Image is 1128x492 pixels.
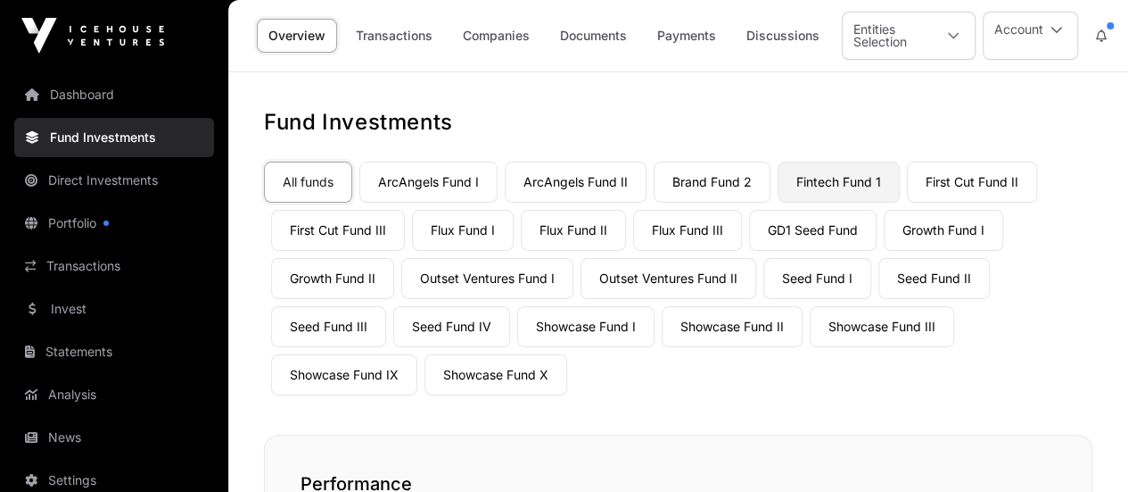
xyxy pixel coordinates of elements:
[548,19,638,53] a: Documents
[14,375,214,414] a: Analysis
[983,12,1078,60] button: Account
[14,204,214,243] a: Portfolio
[257,19,337,53] a: Overview
[878,258,990,299] a: Seed Fund II
[662,306,803,347] a: Showcase Fund II
[521,210,626,251] a: Flux Fund II
[14,332,214,371] a: Statements
[271,306,386,347] a: Seed Fund III
[344,19,444,53] a: Transactions
[14,161,214,200] a: Direct Investments
[505,162,646,203] a: ArcAngels Fund II
[21,18,164,54] img: Icehouse Ventures Logo
[264,162,352,203] a: All funds
[810,306,954,347] a: Showcase Fund III
[14,118,214,157] a: Fund Investments
[271,258,394,299] a: Growth Fund II
[401,258,573,299] a: Outset Ventures Fund I
[14,289,214,329] a: Invest
[424,354,567,396] a: Showcase Fund X
[1039,406,1128,492] iframe: Chat Widget
[646,19,728,53] a: Payments
[14,246,214,286] a: Transactions
[735,19,831,53] a: Discussions
[884,210,1003,251] a: Growth Fund I
[264,108,1092,137] h1: Fund Investments
[14,75,214,114] a: Dashboard
[580,258,756,299] a: Outset Ventures Fund II
[633,210,742,251] a: Flux Fund III
[412,210,514,251] a: Flux Fund I
[271,210,405,251] a: First Cut Fund III
[843,13,932,59] div: Entities Selection
[393,306,510,347] a: Seed Fund IV
[778,162,900,203] a: Fintech Fund 1
[359,162,498,203] a: ArcAngels Fund I
[763,258,871,299] a: Seed Fund I
[907,162,1037,203] a: First Cut Fund II
[749,210,877,251] a: GD1 Seed Fund
[451,19,541,53] a: Companies
[271,354,417,396] a: Showcase Fund IX
[14,418,214,457] a: News
[517,306,655,347] a: Showcase Fund I
[654,162,770,203] a: Brand Fund 2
